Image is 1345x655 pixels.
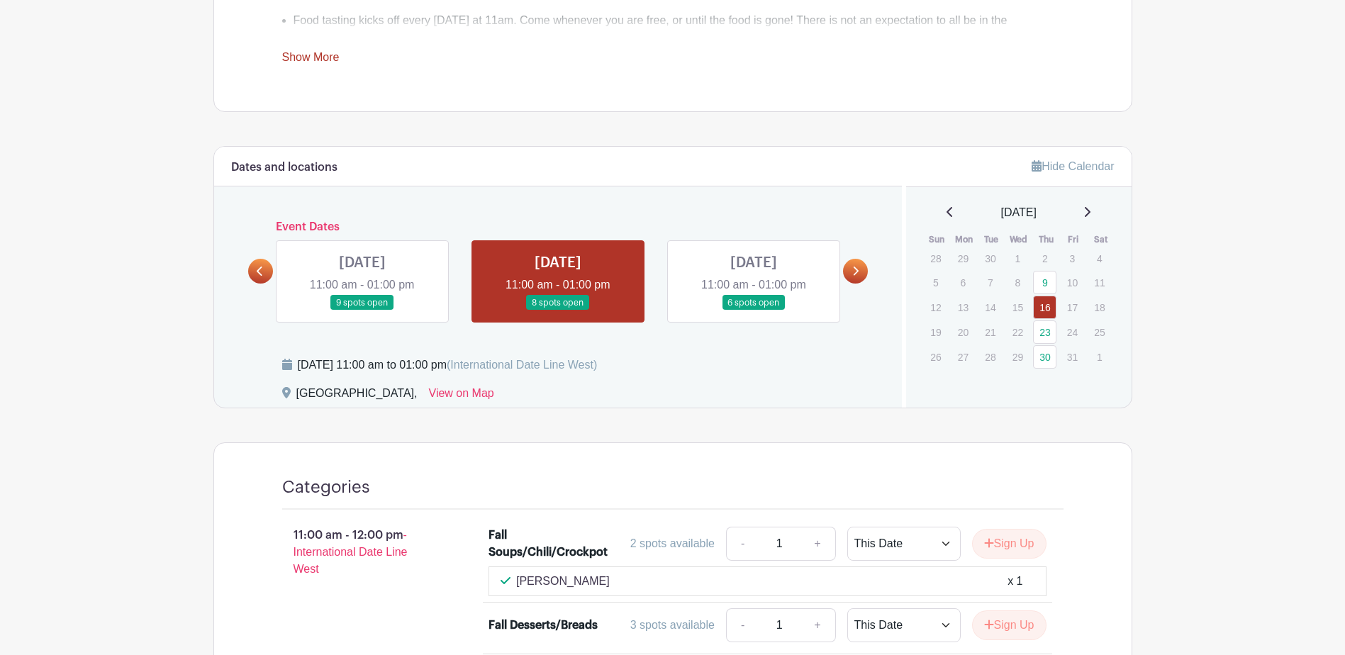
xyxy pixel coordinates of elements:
p: 5 [924,271,947,293]
p: 31 [1061,346,1084,368]
th: Tue [978,233,1005,247]
p: 28 [924,247,947,269]
div: 3 spots available [630,617,715,634]
p: 17 [1061,296,1084,318]
h4: Categories [282,477,370,498]
a: Show More [282,51,340,69]
button: Sign Up [972,610,1047,640]
p: 7 [978,271,1002,293]
p: 19 [924,321,947,343]
p: 11 [1088,271,1111,293]
a: - [726,608,759,642]
h6: Dates and locations [231,161,337,174]
button: Sign Up [972,529,1047,559]
div: [GEOGRAPHIC_DATA], [296,385,418,408]
a: 30 [1033,345,1056,369]
p: 14 [978,296,1002,318]
div: Fall Soups/Chili/Crockpot [489,527,611,561]
th: Sun [923,233,951,247]
p: 10 [1061,271,1084,293]
a: 9 [1033,271,1056,294]
p: 25 [1088,321,1111,343]
th: Wed [1005,233,1033,247]
a: Hide Calendar [1032,160,1114,172]
p: 6 [951,271,975,293]
a: 16 [1033,296,1056,319]
h6: Event Dates [273,220,844,234]
p: 1 [1088,346,1111,368]
div: x 1 [1008,573,1022,590]
p: 22 [1006,321,1029,343]
p: 21 [978,321,1002,343]
a: - [726,527,759,561]
p: 11:00 am - 12:00 pm [259,521,467,583]
span: (International Date Line West) [447,359,597,371]
p: 12 [924,296,947,318]
p: 20 [951,321,975,343]
p: 4 [1088,247,1111,269]
div: 2 spots available [630,535,715,552]
p: 1 [1006,247,1029,269]
p: [PERSON_NAME] [516,573,610,590]
div: Fall Desserts/Breads [489,617,598,634]
p: 15 [1006,296,1029,318]
span: [DATE] [1001,204,1037,221]
a: View on Map [429,385,494,408]
div: [DATE] 11:00 am to 01:00 pm [298,357,598,374]
li: Food tasting kicks off every [DATE] at 11am. Come whenever you are free, or until the food is gon... [294,12,1064,46]
p: 28 [978,346,1002,368]
p: 3 [1061,247,1084,269]
p: 24 [1061,321,1084,343]
a: 23 [1033,320,1056,344]
p: 27 [951,346,975,368]
p: 18 [1088,296,1111,318]
th: Thu [1032,233,1060,247]
p: 29 [951,247,975,269]
p: 30 [978,247,1002,269]
th: Fri [1060,233,1088,247]
p: 8 [1006,271,1029,293]
a: + [800,608,835,642]
a: + [800,527,835,561]
p: 26 [924,346,947,368]
th: Sat [1087,233,1115,247]
p: 13 [951,296,975,318]
span: - International Date Line West [294,529,408,575]
p: 2 [1033,247,1056,269]
p: 29 [1006,346,1029,368]
th: Mon [951,233,978,247]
